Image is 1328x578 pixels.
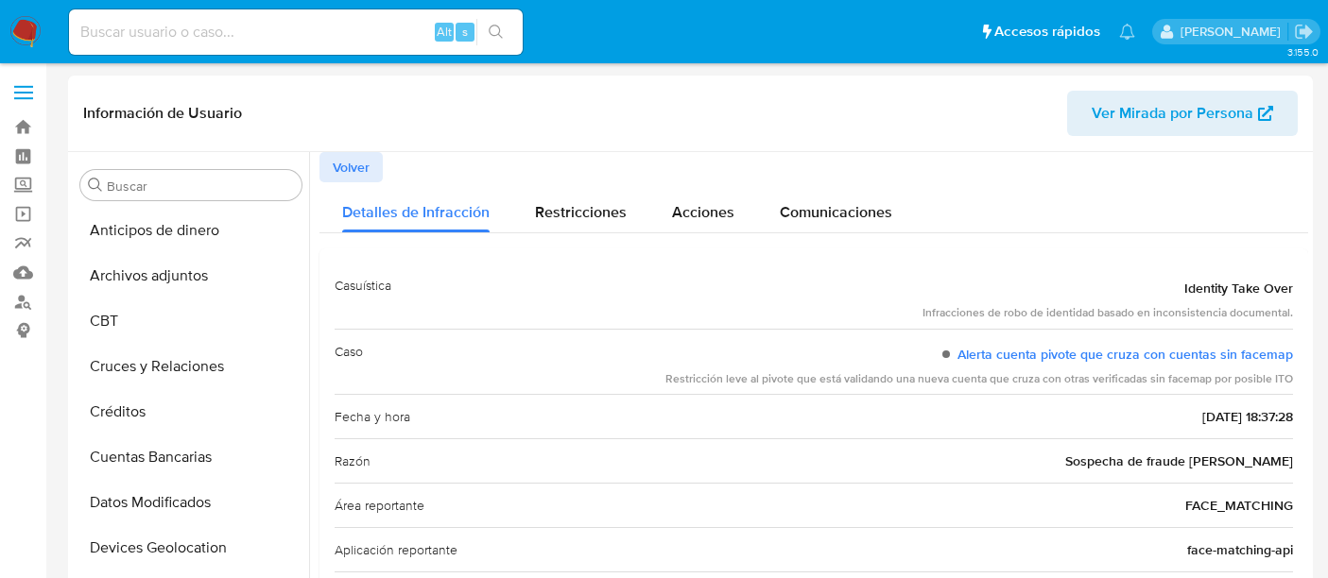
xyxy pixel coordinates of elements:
[73,480,309,525] button: Datos Modificados
[437,23,452,41] span: Alt
[462,23,468,41] span: s
[73,208,309,253] button: Anticipos de dinero
[83,104,242,123] h1: Información de Usuario
[1092,91,1253,136] span: Ver Mirada por Persona
[107,178,294,195] input: Buscar
[73,298,309,344] button: CBT
[1294,22,1314,42] a: Salir
[73,434,309,480] button: Cuentas Bancarias
[994,22,1100,42] span: Accesos rápidos
[73,344,309,389] button: Cruces y Relaciones
[88,178,103,193] button: Buscar
[73,253,309,298] button: Archivos adjuntos
[1181,23,1287,41] p: aline.magdaleno@mercadolibre.com
[1067,91,1298,136] button: Ver Mirada por Persona
[476,19,515,45] button: search-icon
[1119,24,1135,40] a: Notificaciones
[73,389,309,434] button: Créditos
[69,20,523,44] input: Buscar usuario o caso...
[73,525,309,570] button: Devices Geolocation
